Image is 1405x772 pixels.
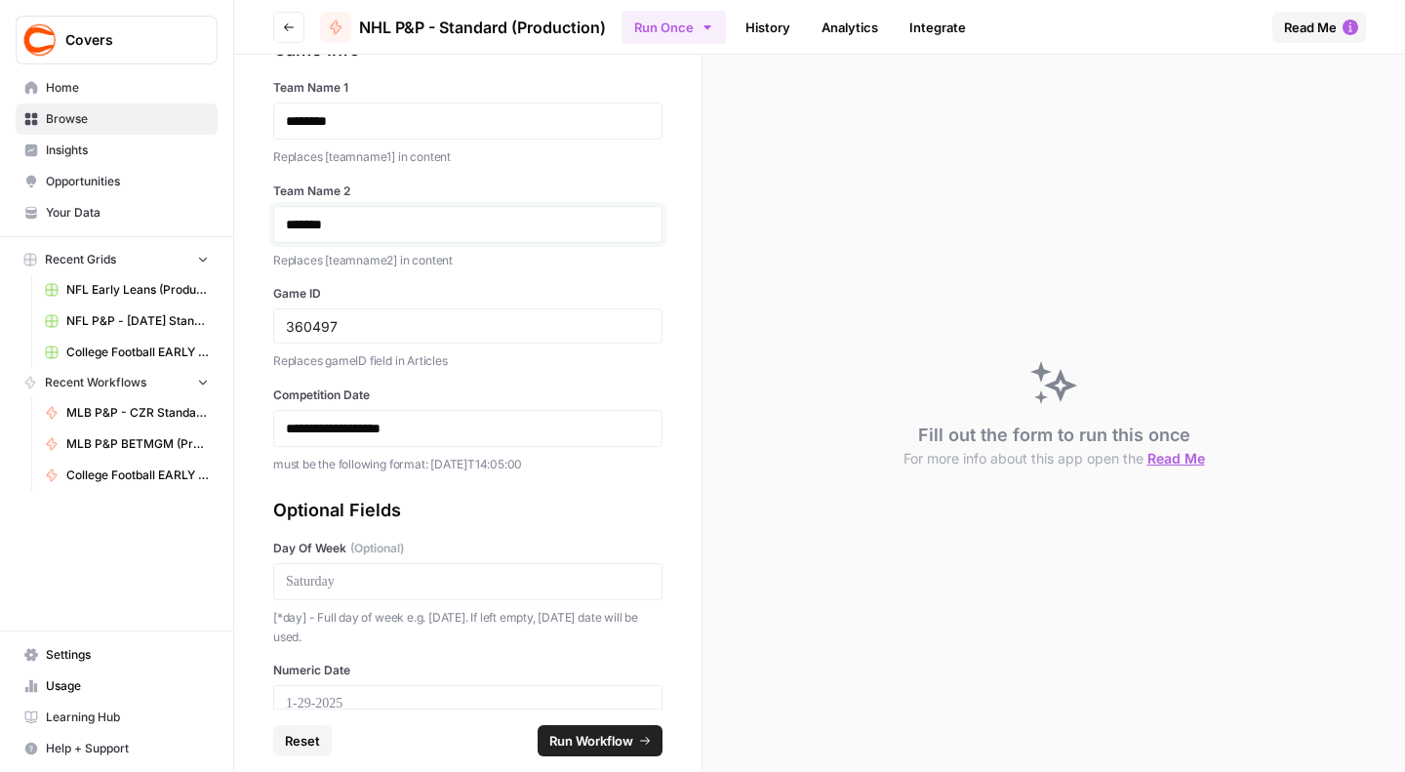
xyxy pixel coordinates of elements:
a: Home [16,72,218,103]
span: Usage [46,677,209,695]
span: Opportunities [46,173,209,190]
span: College Football EARLY LEANS (Production) [66,467,209,484]
span: Recent Grids [45,251,116,268]
span: Reset [285,731,320,751]
a: MLB P&P BETMGM (Production) [36,428,218,460]
span: Recent Workflows [45,374,146,391]
span: Home [46,79,209,97]
div: Fill out the form to run this once [903,422,1205,468]
a: Learning Hub [16,702,218,733]
button: Run Once [622,11,726,44]
a: Browse [16,103,218,135]
label: Team Name 1 [273,79,662,97]
span: Your Data [46,204,209,222]
label: Team Name 2 [273,183,662,200]
span: NFL P&P - [DATE] Standard (Production) Grid [66,312,209,330]
a: College Football EARLY LEANS (Production) [36,460,218,491]
label: Competition Date [273,386,662,404]
span: Read Me [1147,450,1205,467]
span: MLB P&P BETMGM (Production) [66,435,209,453]
a: Usage [16,670,218,702]
button: Recent Workflows [16,368,218,397]
a: NFL Early Leans (Production) Grid [36,274,218,305]
a: Insights [16,135,218,166]
a: Your Data [16,197,218,228]
a: NFL P&P - [DATE] Standard (Production) Grid [36,305,218,337]
a: History [734,12,802,43]
button: Reset [273,725,332,756]
span: Learning Hub [46,709,209,726]
p: Replaces [teamname2] in content [273,251,662,270]
img: Covers Logo [22,22,58,58]
label: Game ID [273,285,662,303]
div: Optional Fields [273,497,662,524]
span: Help + Support [46,740,209,757]
span: Covers [65,30,183,50]
span: Insights [46,142,209,159]
a: NHL P&P - Standard (Production) [320,12,606,43]
p: must be the following format: [DATE]T14:05:00 [273,455,662,474]
a: MLB P&P - CZR Standard (Production) [36,397,218,428]
label: Numeric Date [273,662,662,679]
span: Read Me [1284,18,1337,37]
p: Replaces gameID field in Articles [273,351,662,371]
a: Integrate [898,12,978,43]
p: Replaces [teamname1] in content [273,147,662,167]
label: Day Of Week [273,540,662,557]
button: Workspace: Covers [16,16,218,64]
span: Browse [46,110,209,128]
a: Analytics [810,12,890,43]
button: Run Workflow [538,725,662,756]
button: Read Me [1272,12,1366,43]
span: Run Workflow [549,731,633,751]
button: Help + Support [16,733,218,764]
a: College Football EARLY LEANS (Production) Grid (1) [36,337,218,368]
span: MLB P&P - CZR Standard (Production) [66,404,209,422]
button: Recent Grids [16,245,218,274]
span: NFL Early Leans (Production) Grid [66,281,209,299]
a: Settings [16,639,218,670]
a: Opportunities [16,166,218,197]
span: College Football EARLY LEANS (Production) Grid (1) [66,344,209,361]
span: (Optional) [350,540,404,557]
button: For more info about this app open the Read Me [903,449,1205,468]
p: [*day] - Full day of week e.g. [DATE]. If left empty, [DATE] date will be used. [273,608,662,646]
span: Settings [46,646,209,664]
span: NHL P&P - Standard (Production) [359,16,606,39]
